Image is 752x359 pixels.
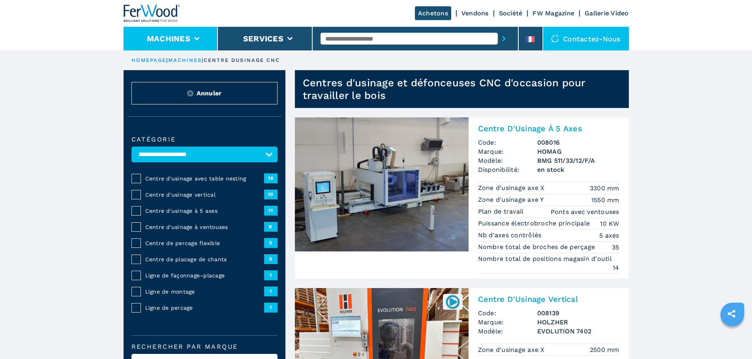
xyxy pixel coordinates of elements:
[478,243,597,251] p: Nombre total de broches de perçage
[131,57,167,63] a: HOMEPAGE
[264,238,278,247] span: 5
[551,207,619,216] em: Ponts avec ventouses
[131,344,278,350] label: Rechercher par marque
[543,27,629,50] div: Contactez-nous
[533,9,574,17] a: FW Magazine
[600,219,619,228] em: 10 KW
[264,190,278,199] span: 10
[722,304,741,324] a: sharethis
[131,82,278,104] button: ResetAnnuler
[478,231,544,240] p: Nb d'axes contrôlés
[551,35,559,43] img: Contactez-nous
[537,318,619,327] h3: HOLZHER
[478,327,537,336] span: Modèle:
[537,327,619,336] h3: EVOLUTION 7402
[537,138,619,147] h3: 008016
[264,286,278,296] span: 1
[461,9,489,17] a: Vendons
[478,255,614,263] p: Nombre total de positions magasin d'outil
[145,255,264,263] span: Centre de placage de chants
[478,147,537,156] span: Marque:
[599,231,619,240] em: 5 axes
[590,184,619,193] em: 3300 mm
[499,9,523,17] a: Société
[478,184,547,192] p: Zone d'usinage axe X
[478,156,537,165] span: Modèle:
[295,117,629,279] a: Centre D'Usinage À 5 Axes HOMAG BMG 511/33/12/F/ACentre D'Usinage À 5 AxesCode:008016Marque:HOMAG...
[498,30,510,48] button: submit-button
[197,89,222,98] span: Annuler
[147,34,190,43] button: Machines
[145,175,264,182] span: Centre d'usinage avec table nesting
[478,346,547,354] p: Zone d'usinage axe X
[264,173,278,183] span: 16
[264,222,278,231] span: 8
[145,272,264,279] span: Ligne de façonnage–placage
[202,57,203,63] span: |
[303,76,629,102] h1: Centres d'usinage et défonceuses CNC d'occasion pour travailler le bois
[415,6,451,20] a: Achetons
[264,270,278,280] span: 1
[585,9,629,17] a: Gallerie Video
[168,57,202,63] a: machines
[145,288,264,296] span: Ligne de montage
[478,165,537,174] span: Disponibilité:
[187,90,193,97] img: Reset
[478,124,619,133] h2: Centre D'Usinage À 5 Axes
[478,195,546,204] p: Zone d'usinage axe Y
[537,309,619,318] h3: 008139
[166,57,168,63] span: |
[478,207,526,216] p: Plan de travail
[264,254,278,264] span: 6
[145,191,264,199] span: Centre d'usinage vertical
[131,136,278,143] label: catégorie
[537,165,619,174] span: en stock
[537,147,619,156] h3: HOMAG
[145,223,264,231] span: Centre d'usinage à ventouses
[145,304,264,312] span: Ligne de percage
[478,219,592,228] p: Puissance électrobroche principale
[612,243,619,252] em: 35
[145,239,264,247] span: Centre de percage flexible
[445,294,460,309] img: 008139
[145,207,264,215] span: Centre d'usinage à 5 axes
[478,318,537,327] span: Marque:
[264,303,278,312] span: 1
[264,206,278,215] span: 11
[204,57,280,64] p: centre dusinage cnc
[478,138,537,147] span: Code:
[590,345,619,354] em: 2500 mm
[537,156,619,165] h3: BMG 511/33/12/F/A
[591,195,619,205] em: 1550 mm
[478,309,537,318] span: Code:
[613,263,619,272] em: 14
[124,5,180,22] img: Ferwood
[718,324,746,353] iframe: Chat
[478,294,619,304] h2: Centre D'Usinage Vertical
[295,117,469,251] img: Centre D'Usinage À 5 Axes HOMAG BMG 511/33/12/F/A
[243,34,283,43] button: Services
